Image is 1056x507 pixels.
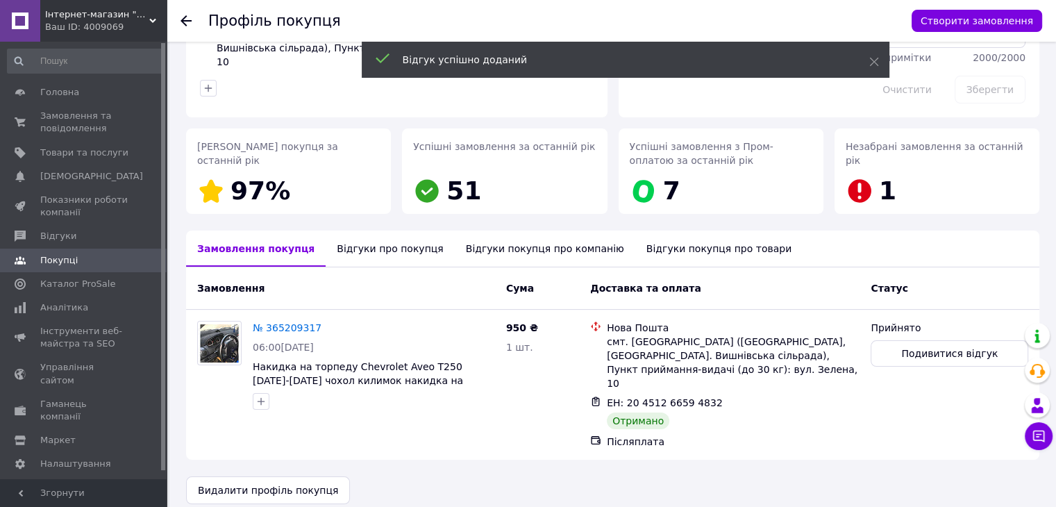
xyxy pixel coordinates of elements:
[506,283,534,294] span: Cума
[871,283,907,294] span: Статус
[607,397,723,408] span: ЕН: 20 4512 6659 4832
[40,110,128,135] span: Замовлення та повідомлення
[214,24,596,72] div: смт. [GEOGRAPHIC_DATA] ([GEOGRAPHIC_DATA], [GEOGRAPHIC_DATA]. Вишнівська сільрада), Пункт прийман...
[607,335,860,390] div: смт. [GEOGRAPHIC_DATA] ([GEOGRAPHIC_DATA], [GEOGRAPHIC_DATA]. Вишнівська сільрада), Пункт прийман...
[607,321,860,335] div: Нова Пошта
[45,8,149,21] span: Інтернет-магазин "MushRooms"
[403,53,835,67] div: Відгук успішно доданий
[973,52,1025,63] span: 2000 / 2000
[197,141,338,166] span: [PERSON_NAME] покупця за останній рік
[40,278,115,290] span: Каталог ProSale
[40,147,128,159] span: Товари та послуги
[253,322,321,333] a: № 365209317
[630,141,773,166] span: Успішні замовлення з Пром-оплатою за останній рік
[231,176,290,205] span: 97%
[846,141,1023,166] span: Незабрані замовлення за останній рік
[40,398,128,423] span: Гаманець компанії
[607,435,860,449] div: Післяплата
[40,254,78,267] span: Покупці
[45,21,167,33] div: Ваш ID: 4009069
[197,283,265,294] span: Замовлення
[40,434,76,447] span: Маркет
[590,283,701,294] span: Доставка та оплата
[198,324,241,363] img: Фото товару
[40,86,79,99] span: Головна
[871,340,1028,367] button: Подивитися відгук
[40,458,111,470] span: Налаштування
[181,14,192,28] div: Повернутися назад
[40,361,128,386] span: Управління сайтом
[1025,422,1053,450] button: Чат з покупцем
[455,231,635,267] div: Відгуки покупця про компанію
[253,342,314,353] span: 06:00[DATE]
[879,176,896,205] span: 1
[912,10,1042,32] button: Створити замовлення
[607,413,669,429] div: Отримано
[197,321,242,365] a: Фото товару
[40,325,128,350] span: Інструменти веб-майстра та SEO
[40,230,76,242] span: Відгуки
[446,176,481,205] span: 51
[40,194,128,219] span: Показники роботи компанії
[326,231,454,267] div: Відгуки про покупця
[506,342,533,353] span: 1 шт.
[208,13,341,29] h1: Профіль покупця
[186,231,326,267] div: Замовлення покупця
[40,170,143,183] span: [DEMOGRAPHIC_DATA]
[871,321,1028,335] div: Прийнято
[506,322,538,333] span: 950 ₴
[901,347,998,360] span: Подивитися відгук
[413,141,595,152] span: Успішні замовлення за останній рік
[40,301,88,314] span: Аналітика
[635,231,803,267] div: Відгуки покупця про товари
[186,476,350,504] button: Видалити профіль покупця
[7,49,164,74] input: Пошук
[253,361,463,400] a: Накидка на торпеду Chevrolet Aveo T250 [DATE]-[DATE] чохол килимок накидка на панель приладів авт...
[663,176,680,205] span: 7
